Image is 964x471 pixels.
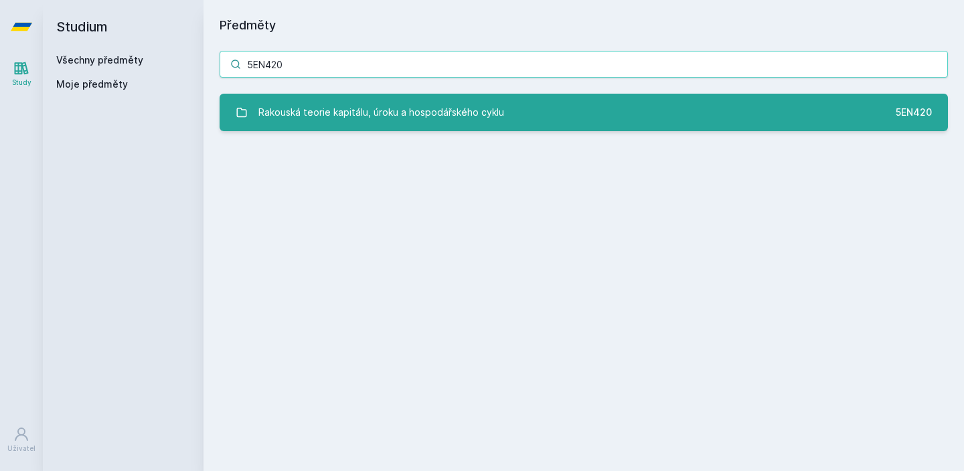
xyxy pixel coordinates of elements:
div: Study [12,78,31,88]
span: Moje předměty [56,78,128,91]
input: Název nebo ident předmětu… [220,51,948,78]
div: 5EN420 [896,106,932,119]
div: Rakouská teorie kapitálu, úroku a hospodářského cyklu [258,99,504,126]
h1: Předměty [220,16,948,35]
a: Study [3,54,40,94]
a: Rakouská teorie kapitálu, úroku a hospodářského cyklu 5EN420 [220,94,948,131]
div: Uživatel [7,444,35,454]
a: Uživatel [3,419,40,460]
a: Všechny předměty [56,54,143,66]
